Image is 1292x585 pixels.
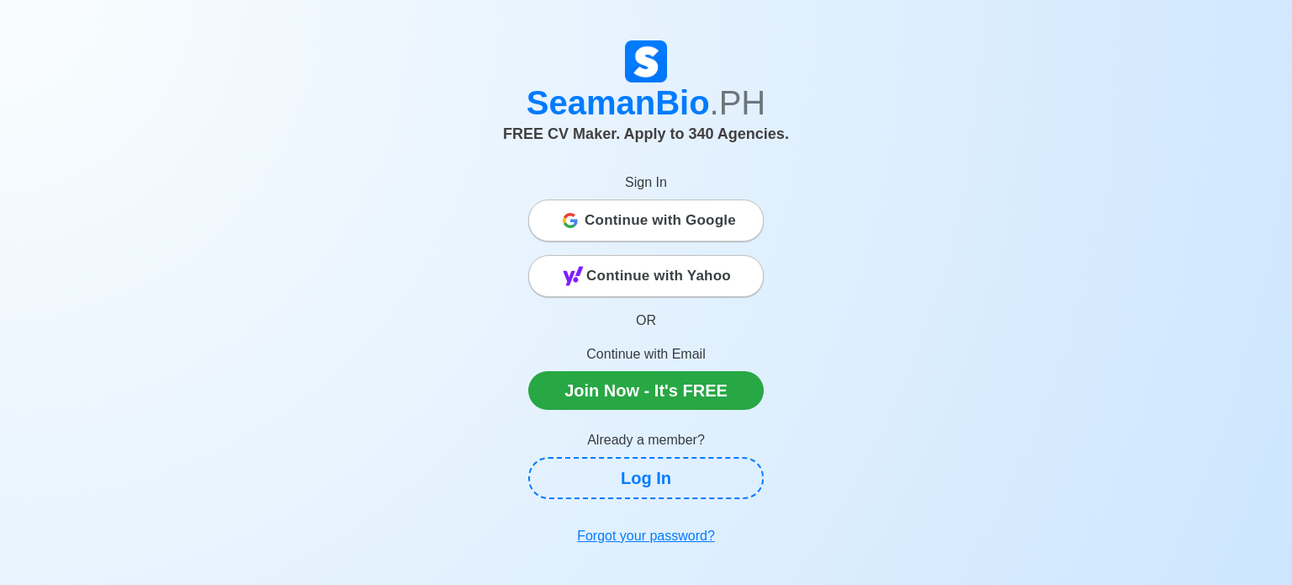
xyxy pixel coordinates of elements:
u: Forgot your password? [577,529,715,543]
a: Join Now - It's FREE [528,371,764,410]
h1: SeamanBio [179,82,1113,123]
button: Continue with Yahoo [528,255,764,297]
button: Continue with Google [528,199,764,242]
img: Logo [625,40,667,82]
p: Continue with Email [528,344,764,364]
span: Continue with Yahoo [586,259,731,293]
p: Sign In [528,173,764,193]
span: .PH [710,84,766,121]
span: FREE CV Maker. Apply to 340 Agencies. [503,125,789,142]
p: Already a member? [528,430,764,450]
a: Log In [528,457,764,499]
a: Forgot your password? [528,519,764,553]
span: Continue with Google [585,204,736,237]
p: OR [528,311,764,331]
